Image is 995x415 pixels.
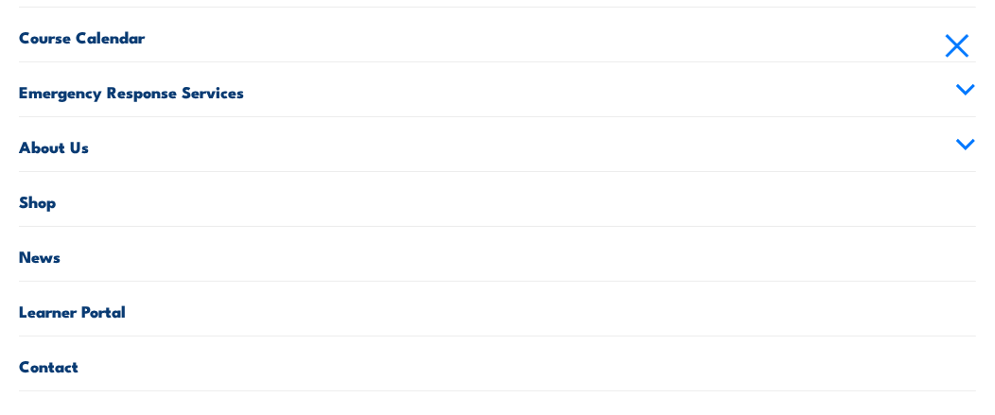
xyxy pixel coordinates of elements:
[19,227,976,281] a: News
[19,8,976,61] a: Course Calendar
[19,337,976,390] a: Contact
[19,172,976,226] a: Shop
[19,282,976,336] a: Learner Portal
[19,62,976,116] a: Emergency Response Services
[19,117,976,171] a: About Us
